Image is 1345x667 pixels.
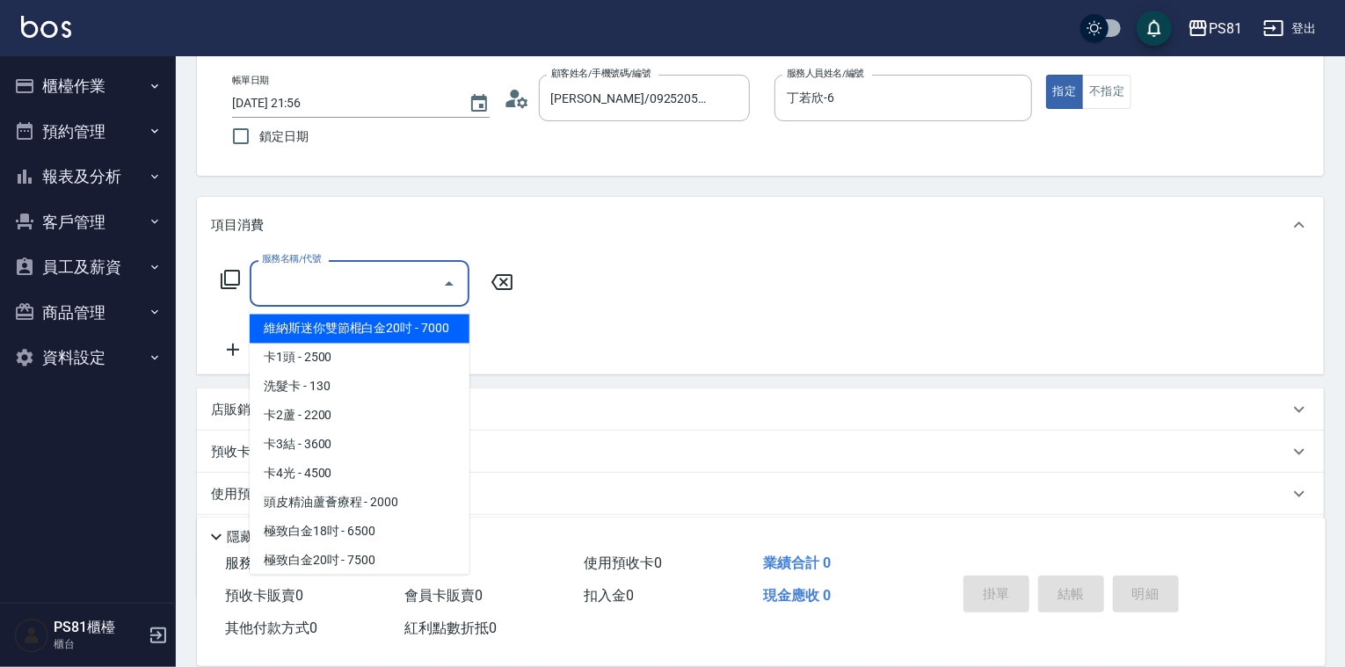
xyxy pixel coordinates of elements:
span: 卡4光 - 4500 [250,460,469,489]
button: 預約管理 [7,109,169,155]
span: 極致白金18吋 - 6500 [250,518,469,547]
span: 卡3結 - 3600 [250,431,469,460]
div: PS81 [1209,18,1242,40]
button: 不指定 [1082,75,1131,109]
button: 登出 [1256,12,1324,45]
button: 商品管理 [7,290,169,336]
span: 其他付款方式 0 [225,620,317,636]
button: 報表及分析 [7,154,169,199]
button: 指定 [1046,75,1084,109]
span: 卡2蘆 - 2200 [250,402,469,431]
p: 使用預收卡 [211,485,277,504]
div: 其他付款方式入金可用餘額: 0 [197,515,1324,557]
label: 服務名稱/代號 [262,252,321,265]
div: 使用預收卡 [197,473,1324,515]
span: 使用預收卡 0 [584,555,662,571]
span: 頭皮精油蘆薈療程 - 2000 [250,489,469,518]
div: 項目消費 [197,197,1324,253]
img: Person [14,618,49,653]
p: 隱藏業績明細 [227,528,306,547]
span: 紅利點數折抵 0 [404,620,497,636]
p: 預收卡販賣 [211,443,277,461]
p: 店販銷售 [211,401,264,419]
span: 業績合計 0 [763,555,831,571]
button: Close [435,270,463,298]
p: 項目消費 [211,216,264,235]
div: 店販銷售 [197,388,1324,431]
label: 服務人員姓名/編號 [787,67,864,80]
span: 現金應收 0 [763,587,831,604]
span: 極致白金20吋 - 7500 [250,547,469,576]
span: 扣入金 0 [584,587,634,604]
button: 客戶管理 [7,199,169,245]
h5: PS81櫃檯 [54,619,143,636]
button: Choose date, selected date is 2025-09-26 [458,83,500,125]
p: 櫃台 [54,636,143,652]
button: PS81 [1181,11,1249,47]
button: 員工及薪資 [7,244,169,290]
span: 鎖定日期 [259,127,309,146]
button: 資料設定 [7,335,169,381]
span: 預收卡販賣 0 [225,587,303,604]
label: 顧客姓名/手機號碼/編號 [551,67,651,80]
button: 櫃檯作業 [7,63,169,109]
button: save [1137,11,1172,46]
input: YYYY/MM/DD hh:mm [232,89,451,118]
span: 維納斯迷你雙節棍白金20吋 - 7000 [250,315,469,344]
img: Logo [21,16,71,38]
span: 卡1頭 - 2500 [250,344,469,373]
span: 服務消費 0 [225,555,289,571]
div: 預收卡販賣 [197,431,1324,473]
label: 帳單日期 [232,74,269,87]
span: 洗髮卡 - 130 [250,373,469,402]
span: 會員卡販賣 0 [404,587,483,604]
